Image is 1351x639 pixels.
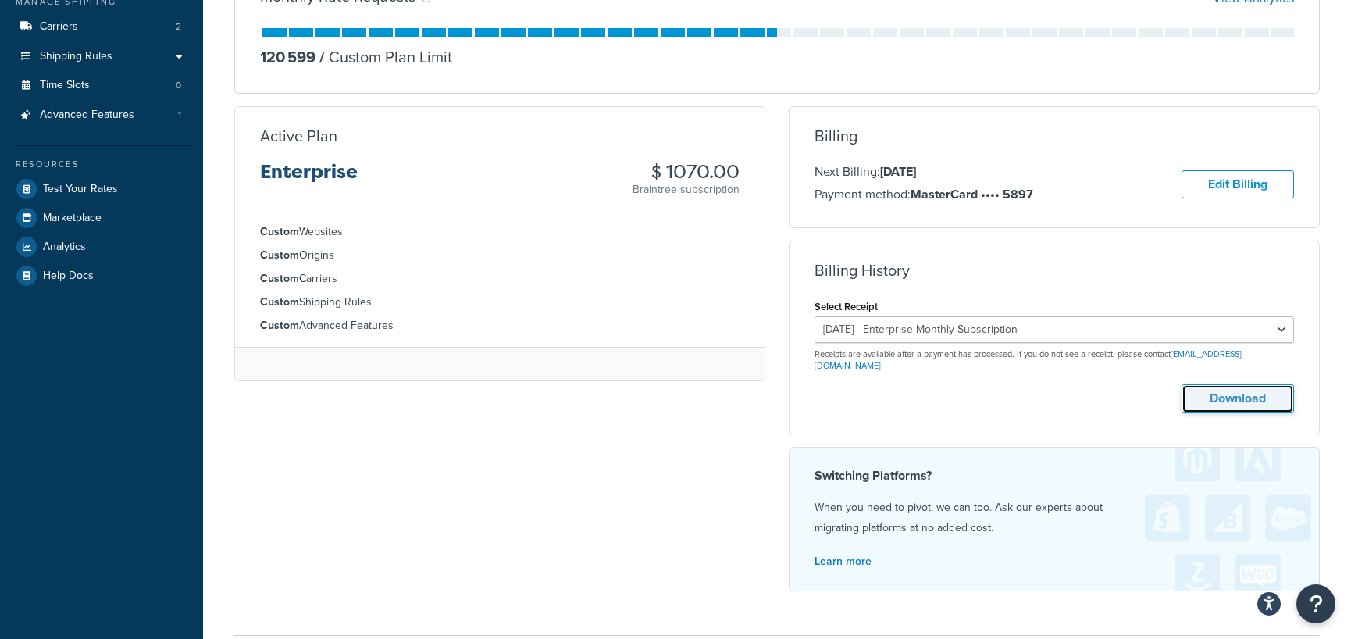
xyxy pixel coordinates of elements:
[1182,170,1294,199] a: Edit Billing
[40,50,112,63] span: Shipping Rules
[260,247,299,263] strong: Custom
[176,79,181,92] span: 0
[260,247,740,264] li: Origins
[815,348,1294,373] p: Receipts are available after a payment has processed. If you do not see a receipt, please contact
[815,162,1033,182] p: Next Billing:
[43,212,102,225] span: Marketplace
[40,109,134,122] span: Advanced Features
[260,223,299,240] strong: Custom
[12,12,191,41] a: Carriers 2
[12,262,191,290] a: Help Docs
[633,182,740,198] p: Braintree subscription
[815,466,1294,485] h4: Switching Platforms?
[40,20,78,34] span: Carriers
[260,223,740,241] li: Websites
[12,12,191,41] li: Carriers
[12,233,191,261] a: Analytics
[43,270,94,283] span: Help Docs
[260,317,299,334] strong: Custom
[178,109,181,122] span: 1
[815,301,878,312] label: Select Receipt
[12,42,191,71] a: Shipping Rules
[315,46,452,68] p: Custom Plan Limit
[260,317,740,334] li: Advanced Features
[815,348,1242,372] a: [EMAIL_ADDRESS][DOMAIN_NAME]
[260,127,337,145] h3: Active Plan
[12,71,191,100] a: Time Slots 0
[12,175,191,203] a: Test Your Rates
[12,71,191,100] li: Time Slots
[260,270,740,287] li: Carriers
[260,294,740,311] li: Shipping Rules
[12,158,191,171] div: Resources
[815,262,910,279] h3: Billing History
[1182,384,1294,413] button: Download
[260,294,299,310] strong: Custom
[12,204,191,232] a: Marketplace
[880,162,916,180] strong: [DATE]
[40,79,90,92] span: Time Slots
[12,101,191,130] a: Advanced Features 1
[815,553,872,569] a: Learn more
[43,241,86,254] span: Analytics
[260,162,358,195] h3: Enterprise
[815,127,857,145] h3: Billing
[815,498,1294,538] p: When you need to pivot, we can too. Ask our experts about migrating platforms at no added cost.
[176,20,181,34] span: 2
[260,270,299,287] strong: Custom
[43,183,118,196] span: Test Your Rates
[633,162,740,182] h3: $ 1070.00
[815,184,1033,205] p: Payment method:
[260,46,315,68] p: 120 599
[12,101,191,130] li: Advanced Features
[319,45,325,69] span: /
[1296,584,1335,623] button: Open Resource Center
[911,185,1033,203] strong: MasterCard •••• 5897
